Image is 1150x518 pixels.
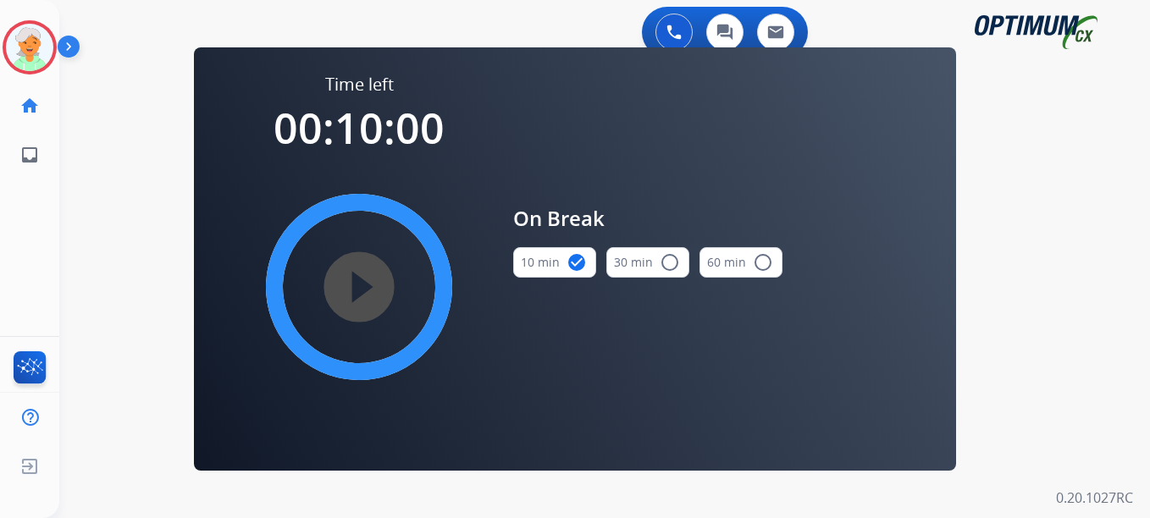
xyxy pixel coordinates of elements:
[513,247,596,278] button: 10 min
[325,73,394,96] span: Time left
[274,99,445,157] span: 00:10:00
[19,145,40,165] mat-icon: inbox
[19,96,40,116] mat-icon: home
[699,247,782,278] button: 60 min
[660,252,680,273] mat-icon: radio_button_unchecked
[606,247,689,278] button: 30 min
[6,24,53,71] img: avatar
[513,203,782,234] span: On Break
[567,252,587,273] mat-icon: check_circle
[1056,488,1133,508] p: 0.20.1027RC
[753,252,773,273] mat-icon: radio_button_unchecked
[349,277,369,297] mat-icon: play_circle_filled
